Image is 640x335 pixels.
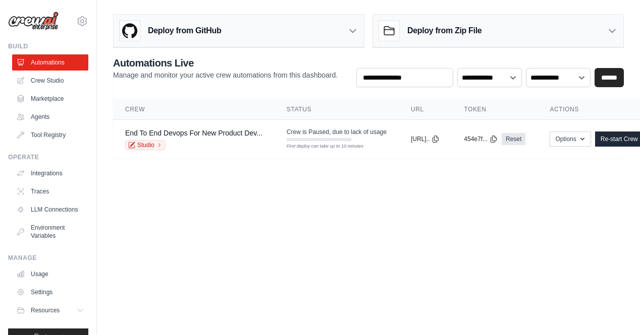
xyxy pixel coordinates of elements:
[12,54,88,71] a: Automations
[12,109,88,125] a: Agents
[464,135,498,143] button: 454e7f...
[550,131,591,147] button: Options
[8,153,88,161] div: Operate
[502,133,525,145] a: Reset
[31,306,60,314] span: Resources
[12,91,88,107] a: Marketplace
[12,165,88,181] a: Integrations
[12,284,88,300] a: Settings
[407,25,482,37] h3: Deploy from Zip File
[113,56,338,70] h2: Automations Live
[8,42,88,50] div: Build
[12,73,88,89] a: Crew Studio
[125,140,166,150] a: Studio
[12,183,88,199] a: Traces
[120,21,140,41] img: GitHub Logo
[113,70,338,80] p: Manage and monitor your active crew automations from this dashboard.
[275,99,399,120] th: Status
[12,220,88,244] a: Environment Variables
[8,254,88,262] div: Manage
[8,12,59,31] img: Logo
[12,127,88,143] a: Tool Registry
[148,25,221,37] h3: Deploy from GitHub
[12,266,88,282] a: Usage
[125,129,262,137] a: End To End Devops For New Product Dev...
[12,302,88,318] button: Resources
[287,128,387,136] span: Crew is Paused, due to lack of usage
[287,143,351,150] div: First deploy can take up to 10 minutes
[452,99,538,120] th: Token
[399,99,452,120] th: URL
[12,202,88,218] a: LLM Connections
[113,99,275,120] th: Crew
